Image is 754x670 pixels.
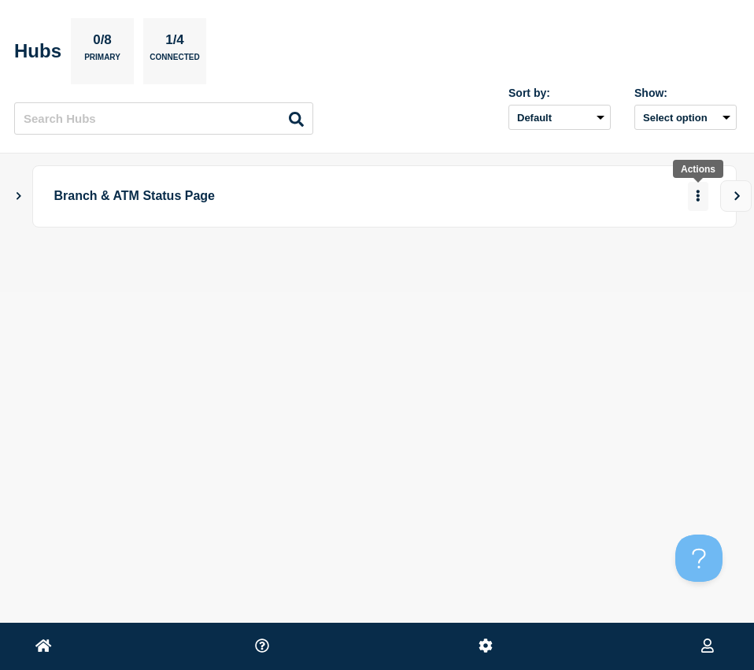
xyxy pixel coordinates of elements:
p: Primary [84,53,120,69]
p: 0/8 [87,32,118,53]
iframe: Help Scout Beacon - Open [675,535,723,582]
div: Sort by: [508,87,611,99]
h2: Hubs [14,40,61,62]
button: Select option [634,105,737,130]
p: Branch & ATM Status Page [54,182,623,211]
p: 1/4 [160,32,190,53]
button: More actions [688,182,708,211]
button: View [720,180,752,212]
button: Show Connected Hubs [15,191,23,202]
div: Show: [634,87,737,99]
p: Connected [150,53,199,69]
select: Sort by [508,105,611,130]
input: Search Hubs [14,102,313,135]
div: Actions [681,164,715,175]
